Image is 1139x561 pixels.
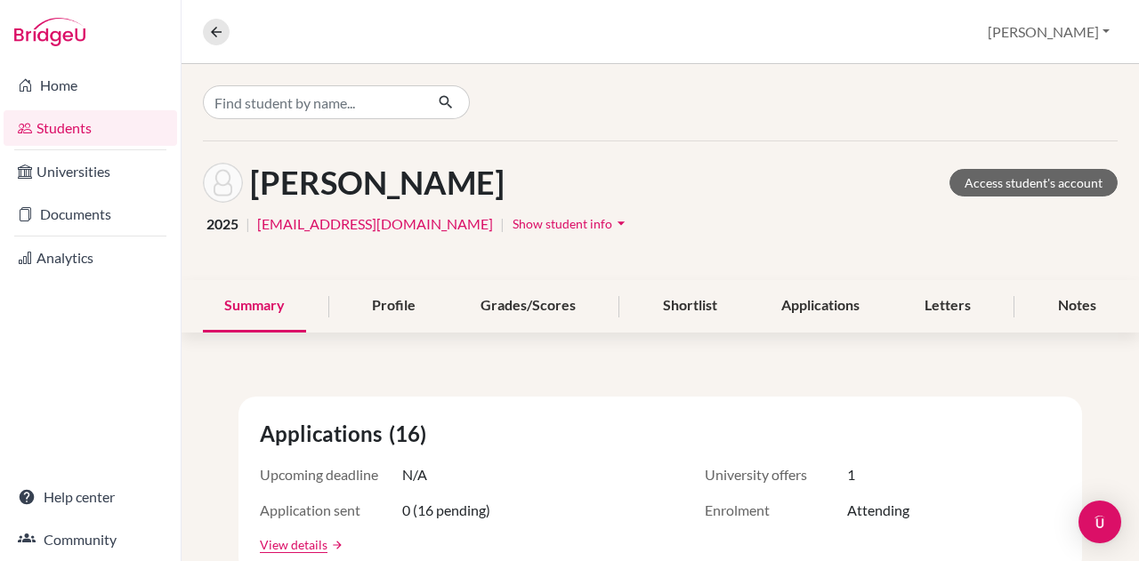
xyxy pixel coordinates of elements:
[847,464,855,485] span: 1
[203,280,306,333] div: Summary
[4,522,177,557] a: Community
[705,464,847,485] span: University offers
[705,500,847,521] span: Enrolment
[459,280,597,333] div: Grades/Scores
[1037,280,1118,333] div: Notes
[260,500,402,521] span: Application sent
[642,280,739,333] div: Shortlist
[14,18,85,46] img: Bridge-U
[760,280,881,333] div: Applications
[250,164,505,202] h1: [PERSON_NAME]
[402,500,490,521] span: 0 (16 pending)
[4,154,177,189] a: Universities
[903,280,992,333] div: Letters
[500,213,505,235] span: |
[260,464,402,485] span: Upcoming deadline
[4,196,177,232] a: Documents
[351,280,437,333] div: Profile
[203,85,424,119] input: Find student by name...
[389,418,433,450] span: (16)
[980,15,1118,49] button: [PERSON_NAME]
[246,213,250,235] span: |
[4,479,177,515] a: Help center
[612,214,630,232] i: arrow_drop_down
[206,213,238,235] span: 2025
[512,210,631,237] button: Show student infoarrow_drop_down
[257,213,493,235] a: [EMAIL_ADDRESS][DOMAIN_NAME]
[203,163,243,203] img: Ágnes Zdeborsky-Vadász's avatar
[513,216,612,231] span: Show student info
[402,464,427,485] span: N/A
[4,68,177,103] a: Home
[4,240,177,276] a: Analytics
[1078,501,1121,543] div: Open Intercom Messenger
[847,500,909,521] span: Attending
[327,539,343,551] a: arrow_forward
[260,418,389,450] span: Applications
[4,110,177,146] a: Students
[949,169,1118,196] a: Access student's account
[260,535,327,554] a: View details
